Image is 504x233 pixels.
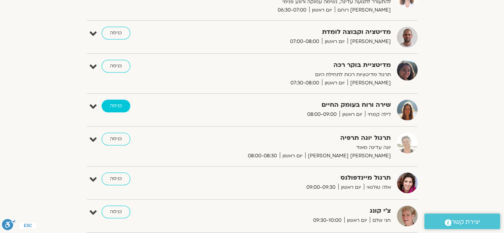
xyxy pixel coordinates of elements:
[196,60,391,70] strong: מדיטציית בוקר רכה
[102,100,130,112] a: כניסה
[287,37,322,46] span: 07:00-08:00
[196,100,391,110] strong: שירה ורוח בעומק החיים
[370,216,391,225] span: חני שלם
[304,183,338,192] span: 09:00-09:30
[310,216,344,225] span: 09:30-10:00
[451,217,480,227] span: יצירת קשר
[102,206,130,218] a: כניסה
[275,6,309,14] span: 06:30-07:00
[322,79,347,87] span: יום ראשון
[339,110,365,119] span: יום ראשון
[424,213,500,229] a: יצירת קשר
[102,27,130,39] a: כניסה
[196,27,391,37] strong: מדיטציה וקבוצה לומדת
[196,133,391,143] strong: תרגול יוגה תרפיה
[338,183,364,192] span: יום ראשון
[288,79,322,87] span: 07:30-08:00
[280,152,305,160] span: יום ראשון
[102,172,130,185] a: כניסה
[196,206,391,216] strong: צ'י קונג
[196,172,391,183] strong: תרגול מיינדפולנס
[305,152,391,160] span: [PERSON_NAME] [PERSON_NAME]
[344,216,370,225] span: יום ראשון
[365,110,391,119] span: לילה קמחי
[196,70,391,79] p: תרגול מדיטציות רכות לתחילת היום
[102,133,130,145] a: כניסה
[335,6,391,14] span: [PERSON_NAME] רוחם
[364,183,391,192] span: אלה טולנאי
[322,37,347,46] span: יום ראשון
[102,60,130,72] a: כניסה
[347,37,391,46] span: [PERSON_NAME]
[304,110,339,119] span: 08:00-09:00
[309,6,335,14] span: יום ראשון
[347,79,391,87] span: [PERSON_NAME]
[196,143,391,152] p: יוגה עדינה מאוד
[245,152,280,160] span: 08:00-08:30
